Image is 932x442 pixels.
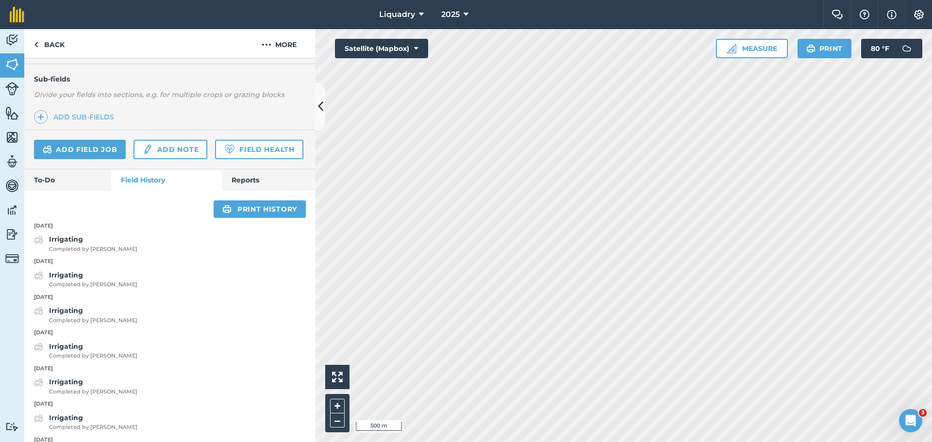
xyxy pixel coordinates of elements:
[111,169,221,191] a: Field History
[798,39,852,58] button: Print
[34,234,43,246] img: svg+xml;base64,PD94bWwgdmVyc2lvbj0iMS4wIiBlbmNvZGluZz0idXRmLTgiPz4KPCEtLSBHZW5lcmF0b3I6IEFkb2JlIE...
[5,422,19,431] img: svg+xml;base64,PD94bWwgdmVyc2lvbj0iMS4wIiBlbmNvZGluZz0idXRmLTgiPz4KPCEtLSBHZW5lcmF0b3I6IEFkb2JlIE...
[49,245,137,254] span: Completed by [PERSON_NAME]
[5,154,19,169] img: svg+xml;base64,PD94bWwgdmVyc2lvbj0iMS4wIiBlbmNvZGluZz0idXRmLTgiPz4KPCEtLSBHZW5lcmF0b3I6IEFkb2JlIE...
[5,106,19,120] img: svg+xml;base64,PHN2ZyB4bWxucz0iaHR0cDovL3d3dy53My5vcmcvMjAwMC9zdmciIHdpZHRoPSI1NiIgaGVpZ2h0PSI2MC...
[49,316,137,325] span: Completed by [PERSON_NAME]
[34,140,126,159] a: Add field job
[727,44,736,53] img: Ruler icon
[262,39,271,50] img: svg+xml;base64,PHN2ZyB4bWxucz0iaHR0cDovL3d3dy53My5vcmcvMjAwMC9zdmciIHdpZHRoPSIyMCIgaGVpZ2h0PSIyNC...
[919,409,927,417] span: 3
[43,144,52,155] img: svg+xml;base64,PD94bWwgdmVyc2lvbj0iMS4wIiBlbmNvZGluZz0idXRmLTgiPz4KPCEtLSBHZW5lcmF0b3I6IEFkb2JlIE...
[861,39,922,58] button: 80 °F
[34,270,137,289] a: IrrigatingCompleted by [PERSON_NAME]
[330,413,345,427] button: –
[24,29,74,58] a: Back
[34,341,137,360] a: IrrigatingCompleted by [PERSON_NAME]
[49,352,137,360] span: Completed by [PERSON_NAME]
[859,10,870,19] img: A question mark icon
[5,179,19,193] img: svg+xml;base64,PD94bWwgdmVyc2lvbj0iMS4wIiBlbmNvZGluZz0idXRmLTgiPz4KPCEtLSBHZW5lcmF0b3I6IEFkb2JlIE...
[5,130,19,145] img: svg+xml;base64,PHN2ZyB4bWxucz0iaHR0cDovL3d3dy53My5vcmcvMjAwMC9zdmciIHdpZHRoPSI1NiIgaGVpZ2h0PSI2MC...
[34,412,43,424] img: svg+xml;base64,PD94bWwgdmVyc2lvbj0iMS4wIiBlbmNvZGluZz0idXRmLTgiPz4KPCEtLSBHZW5lcmF0b3I6IEFkb2JlIE...
[222,203,232,215] img: svg+xml;base64,PHN2ZyB4bWxucz0iaHR0cDovL3d3dy53My5vcmcvMjAwMC9zdmciIHdpZHRoPSIxOSIgaGVpZ2h0PSIyNC...
[899,409,922,432] iframe: Intercom live chat
[379,9,415,20] span: Liquadry
[24,222,316,230] p: [DATE]
[5,252,19,265] img: svg+xml;base64,PD94bWwgdmVyc2lvbj0iMS4wIiBlbmNvZGluZz0idXRmLTgiPz4KPCEtLSBHZW5lcmF0b3I6IEFkb2JlIE...
[335,39,428,58] button: Satellite (Mapbox)
[24,328,316,337] p: [DATE]
[49,388,137,396] span: Completed by [PERSON_NAME]
[34,305,137,325] a: IrrigatingCompleted by [PERSON_NAME]
[34,234,137,253] a: IrrigatingCompleted by [PERSON_NAME]
[215,140,303,159] a: Field Health
[49,280,137,289] span: Completed by [PERSON_NAME]
[49,377,83,386] strong: Irrigating
[49,342,83,351] strong: Irrigating
[37,111,44,123] img: svg+xml;base64,PHN2ZyB4bWxucz0iaHR0cDovL3d3dy53My5vcmcvMjAwMC9zdmciIHdpZHRoPSIxNCIgaGVpZ2h0PSIyNC...
[142,144,153,155] img: svg+xml;base64,PD94bWwgdmVyc2lvbj0iMS4wIiBlbmNvZGluZz0idXRmLTgiPz4KPCEtLSBHZW5lcmF0b3I6IEFkb2JlIE...
[34,377,43,388] img: svg+xml;base64,PD94bWwgdmVyc2lvbj0iMS4wIiBlbmNvZGluZz0idXRmLTgiPz4KPCEtLSBHZW5lcmF0b3I6IEFkb2JlIE...
[332,372,343,382] img: Four arrows, one pointing top left, one top right, one bottom right and the last bottom left
[34,412,137,432] a: IrrigatingCompleted by [PERSON_NAME]
[5,57,19,72] img: svg+xml;base64,PHN2ZyB4bWxucz0iaHR0cDovL3d3dy53My5vcmcvMjAwMC9zdmciIHdpZHRoPSI1NiIgaGVpZ2h0PSI2MC...
[214,200,306,218] a: Print history
[24,400,316,409] p: [DATE]
[24,74,316,84] h4: Sub-fields
[871,39,889,58] span: 80 ° F
[49,413,83,422] strong: Irrigating
[832,10,843,19] img: Two speech bubbles overlapping with the left bubble in the forefront
[49,423,137,432] span: Completed by [PERSON_NAME]
[330,399,345,413] button: +
[24,293,316,302] p: [DATE]
[222,169,316,191] a: Reports
[49,235,83,244] strong: Irrigating
[49,306,83,315] strong: Irrigating
[716,39,788,58] button: Measure
[10,7,24,22] img: fieldmargin Logo
[34,377,137,396] a: IrrigatingCompleted by [PERSON_NAME]
[243,29,316,58] button: More
[133,140,207,159] a: Add note
[806,43,815,54] img: svg+xml;base64,PHN2ZyB4bWxucz0iaHR0cDovL3d3dy53My5vcmcvMjAwMC9zdmciIHdpZHRoPSIxOSIgaGVpZ2h0PSIyNC...
[34,270,43,281] img: svg+xml;base64,PD94bWwgdmVyc2lvbj0iMS4wIiBlbmNvZGluZz0idXRmLTgiPz4KPCEtLSBHZW5lcmF0b3I6IEFkb2JlIE...
[5,227,19,242] img: svg+xml;base64,PD94bWwgdmVyc2lvbj0iMS4wIiBlbmNvZGluZz0idXRmLTgiPz4KPCEtLSBHZW5lcmF0b3I6IEFkb2JlIE...
[887,9,897,20] img: svg+xml;base64,PHN2ZyB4bWxucz0iaHR0cDovL3d3dy53My5vcmcvMjAwMC9zdmciIHdpZHRoPSIxNyIgaGVpZ2h0PSIxNy...
[897,39,916,58] img: svg+xml;base64,PD94bWwgdmVyc2lvbj0iMS4wIiBlbmNvZGluZz0idXRmLTgiPz4KPCEtLSBHZW5lcmF0b3I6IEFkb2JlIE...
[5,33,19,48] img: svg+xml;base64,PD94bWwgdmVyc2lvbj0iMS4wIiBlbmNvZGluZz0idXRmLTgiPz4KPCEtLSBHZW5lcmF0b3I6IEFkb2JlIE...
[34,341,43,353] img: svg+xml;base64,PD94bWwgdmVyc2lvbj0iMS4wIiBlbmNvZGluZz0idXRmLTgiPz4KPCEtLSBHZW5lcmF0b3I6IEFkb2JlIE...
[24,169,111,191] a: To-Do
[34,90,284,99] em: Divide your fields into sections, e.g. for multiple crops or grazing blocks
[441,9,460,20] span: 2025
[913,10,925,19] img: A cog icon
[34,39,38,50] img: svg+xml;base64,PHN2ZyB4bWxucz0iaHR0cDovL3d3dy53My5vcmcvMjAwMC9zdmciIHdpZHRoPSI5IiBoZWlnaHQ9IjI0Ii...
[5,82,19,96] img: svg+xml;base64,PD94bWwgdmVyc2lvbj0iMS4wIiBlbmNvZGluZz0idXRmLTgiPz4KPCEtLSBHZW5lcmF0b3I6IEFkb2JlIE...
[49,271,83,279] strong: Irrigating
[34,305,43,317] img: svg+xml;base64,PD94bWwgdmVyc2lvbj0iMS4wIiBlbmNvZGluZz0idXRmLTgiPz4KPCEtLSBHZW5lcmF0b3I6IEFkb2JlIE...
[34,110,118,124] a: Add sub-fields
[5,203,19,217] img: svg+xml;base64,PD94bWwgdmVyc2lvbj0iMS4wIiBlbmNvZGluZz0idXRmLTgiPz4KPCEtLSBHZW5lcmF0b3I6IEFkb2JlIE...
[24,257,316,266] p: [DATE]
[24,364,316,373] p: [DATE]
